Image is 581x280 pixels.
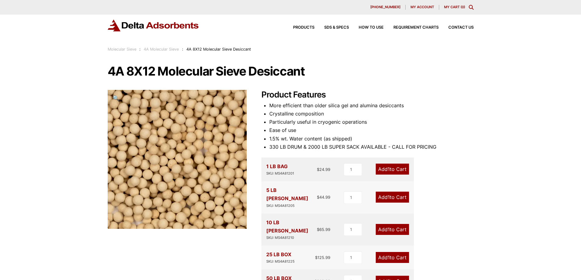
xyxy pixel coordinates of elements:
[317,195,330,200] bdi: 44.99
[266,218,317,241] div: 10 LB [PERSON_NAME]
[393,26,439,30] span: Requirement Charts
[315,255,330,260] bdi: 125.99
[108,90,124,107] a: View full-screen image gallery
[370,5,400,9] span: [PHONE_NUMBER]
[349,26,384,30] a: How to Use
[269,110,474,118] li: Crystalline composition
[266,203,317,209] div: SKU: MS4A81205
[376,164,409,175] a: Add1to Cart
[269,101,474,110] li: More efficient than older silica gel and alumina desiccants
[182,47,183,51] span: :
[411,5,434,9] span: My account
[406,5,439,10] a: My account
[108,90,247,229] img: 4A 8X12 Molecular Sieve Desiccant
[266,259,295,264] div: SKU: MS4A81225
[439,26,474,30] a: Contact Us
[384,26,439,30] a: Requirement Charts
[388,226,390,232] span: 1
[269,143,474,151] li: 330 LB DRUM & 2000 LB SUPER SACK AVAILABLE - CALL FOR PRICING
[108,19,199,31] img: Delta Adsorbents
[315,255,317,260] span: $
[113,95,120,101] span: 🔍
[317,227,330,232] bdi: 65.99
[324,26,349,30] span: SDS & SPECS
[266,162,294,176] div: 1 LB BAG
[462,5,464,9] span: 0
[365,5,406,10] a: [PHONE_NUMBER]
[388,194,390,200] span: 1
[261,90,474,100] h2: Product Features
[444,5,465,9] a: My Cart (0)
[269,126,474,134] li: Ease of use
[266,250,295,264] div: 25 LB BOX
[108,47,136,51] a: Molecular Sieve
[266,235,317,241] div: SKU: MS4A81210
[376,252,409,263] a: Add1to Cart
[314,26,349,30] a: SDS & SPECS
[448,26,474,30] span: Contact Us
[317,167,330,172] bdi: 24.99
[266,171,294,176] div: SKU: MS4A81201
[139,47,141,51] span: :
[317,227,319,232] span: $
[269,118,474,126] li: Particularly useful in cryogenic operations
[376,224,409,235] a: Add1to Cart
[283,26,314,30] a: Products
[359,26,384,30] span: How to Use
[269,135,474,143] li: 1.5% wt. Water content (as shipped)
[108,65,474,78] h1: 4A 8X12 Molecular Sieve Desiccant
[469,5,474,10] div: Toggle Modal Content
[266,186,317,208] div: 5 LB [PERSON_NAME]
[144,47,179,51] a: 4A Molecular Sieve
[293,26,314,30] span: Products
[108,156,247,162] a: 4A 8X12 Molecular Sieve Desiccant
[376,192,409,203] a: Add1to Cart
[186,47,251,51] span: 4A 8X12 Molecular Sieve Desiccant
[317,195,319,200] span: $
[317,167,319,172] span: $
[388,166,390,172] span: 1
[388,254,390,261] span: 1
